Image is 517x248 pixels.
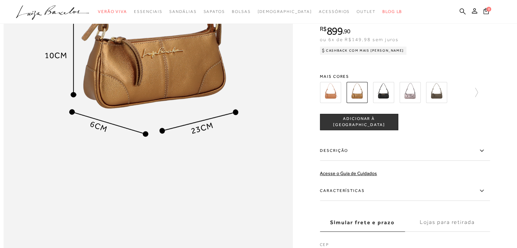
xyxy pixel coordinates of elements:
img: BOLSA BAGUETE EM COURO TITÂNIO COM ALÇA REGULÁVEL PEQUENA [399,82,420,103]
label: Simular frete e prazo [320,213,405,232]
span: [DEMOGRAPHIC_DATA] [257,9,312,14]
span: 90 [344,28,350,35]
button: ADICIONAR À [GEOGRAPHIC_DATA] [320,114,398,130]
img: BOLSA BAGUETE EM COURO PRETO COM ALÇA REGULÁVEL PEQUENA [373,82,394,103]
label: Descrição [320,141,490,161]
a: noSubCategoriesText [169,5,196,18]
span: Outlet [357,9,376,14]
i: , [343,28,350,34]
a: noSubCategoriesText [232,5,251,18]
span: BLOG LB [382,9,402,14]
label: Características [320,181,490,201]
span: Bolsas [232,9,251,14]
i: R$ [320,26,327,32]
span: Verão Viva [98,9,127,14]
img: BOLSA BAGUETE EM COURO VERDE TOMILHO COM ALÇA REGULÁVEL PEQUENA [426,82,447,103]
a: noSubCategoriesText [257,5,312,18]
a: noSubCategoriesText [319,5,350,18]
span: Sapatos [203,9,225,14]
div: Cashback com Mais [PERSON_NAME] [320,47,407,55]
span: Essenciais [134,9,162,14]
a: BLOG LB [382,5,402,18]
span: ou 6x de R$149,98 sem juros [320,37,398,42]
a: noSubCategoriesText [98,5,127,18]
span: Sandálias [169,9,196,14]
span: Mais cores [320,74,490,78]
button: 0 [481,7,491,17]
span: Acessórios [319,9,350,14]
label: Lojas para retirada [405,213,490,232]
span: 899 [327,25,343,37]
a: Acesse o Guia de Cuidados [320,171,377,176]
img: BOLSA BAGUETE EM COURO CARAMELO COM ALÇA REGULÁVEL PEQUENA [320,82,341,103]
a: noSubCategoriesText [134,5,162,18]
a: noSubCategoriesText [203,5,225,18]
img: BOLSA BAGUETE EM COURO OURO VELHO COM ALÇA REGULÁVEL PEQUENA [346,82,367,103]
a: noSubCategoriesText [357,5,376,18]
span: ADICIONAR À [GEOGRAPHIC_DATA] [320,116,398,128]
span: 0 [486,7,491,12]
